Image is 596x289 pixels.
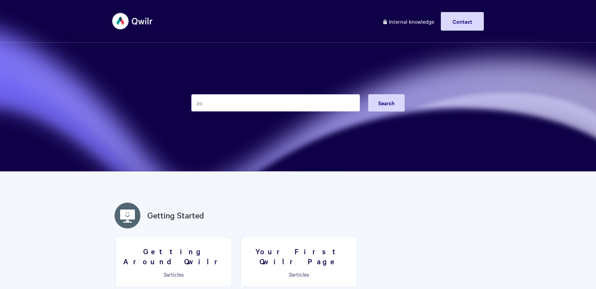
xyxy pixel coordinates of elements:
span: Search [378,99,395,107]
input: Search the knowledge base [191,94,360,111]
p: articles [245,271,353,277]
img: Qwilr Help Center [112,8,153,34]
h3: Your First Qwilr Page [245,246,353,266]
button: Search [368,94,405,111]
a: Getting Around Qwilr 3articles [115,237,232,287]
a: Getting Started [147,209,204,222]
p: articles [120,271,227,277]
a: Your First Qwilr Page 3articles [241,237,357,287]
span: 3 [289,270,291,278]
h3: Getting Around Qwilr [120,246,227,266]
span: 3 [163,270,166,278]
a: Contact [441,12,484,31]
a: Internal knowledge [377,12,439,31]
